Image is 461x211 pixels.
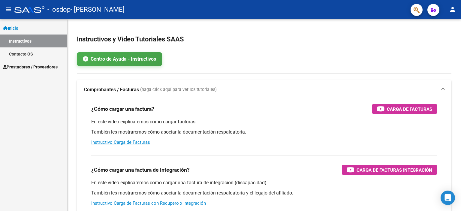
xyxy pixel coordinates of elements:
span: - osdop [47,3,71,16]
a: Instructivo Carga de Facturas con Recupero x Integración [91,200,206,206]
a: Instructivo Carga de Facturas [91,140,150,145]
span: Inicio [3,25,18,32]
button: Carga de Facturas [372,104,437,114]
mat-expansion-panel-header: Comprobantes / Facturas (haga click aquí para ver los tutoriales) [77,80,451,99]
h2: Instructivos y Video Tutoriales SAAS [77,34,451,45]
p: También les mostraremos cómo asociar la documentación respaldatoria y el legajo del afiliado. [91,190,437,196]
mat-icon: menu [5,6,12,13]
p: También les mostraremos cómo asociar la documentación respaldatoria. [91,129,437,135]
p: En este video explicaremos cómo cargar facturas. [91,119,437,125]
span: Carga de Facturas Integración [357,166,432,174]
h3: ¿Cómo cargar una factura? [91,105,154,113]
span: - [PERSON_NAME] [71,3,125,16]
mat-icon: person [449,6,456,13]
div: Open Intercom Messenger [441,191,455,205]
span: (haga click aquí para ver los tutoriales) [140,86,217,93]
p: En este video explicaremos cómo cargar una factura de integración (discapacidad). [91,179,437,186]
strong: Comprobantes / Facturas [84,86,139,93]
a: Centro de Ayuda - Instructivos [77,52,162,66]
span: Carga de Facturas [387,105,432,113]
span: Prestadores / Proveedores [3,64,58,70]
h3: ¿Cómo cargar una factura de integración? [91,166,190,174]
button: Carga de Facturas Integración [342,165,437,175]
